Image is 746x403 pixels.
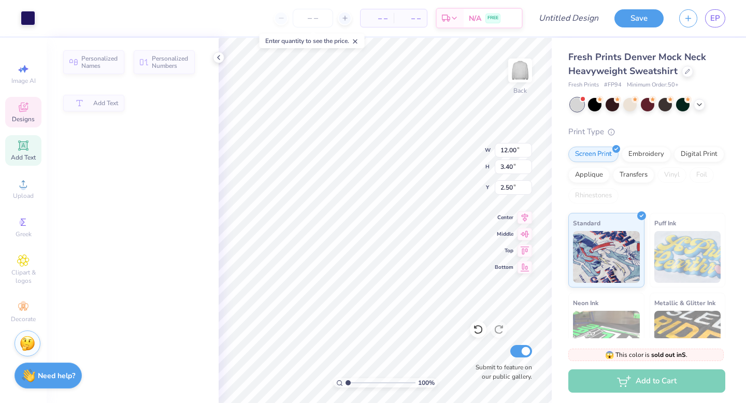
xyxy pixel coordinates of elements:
[573,297,598,308] span: Neon Ink
[495,247,513,254] span: Top
[690,167,714,183] div: Foil
[510,60,530,81] img: Back
[513,86,527,95] div: Back
[627,81,679,90] span: Minimum Order: 50 +
[93,99,118,107] span: Add Text
[614,9,664,27] button: Save
[11,77,36,85] span: Image AI
[657,167,686,183] div: Vinyl
[568,167,610,183] div: Applique
[12,115,35,123] span: Designs
[16,230,32,238] span: Greek
[81,55,118,69] span: Personalized Names
[568,147,619,162] div: Screen Print
[654,297,715,308] span: Metallic & Glitter Ink
[530,8,607,28] input: Untitled Design
[469,13,481,24] span: N/A
[5,268,41,285] span: Clipart & logos
[651,351,686,359] strong: sold out in S
[605,350,614,360] span: 😱
[568,188,619,204] div: Rhinestones
[152,55,189,69] span: Personalized Numbers
[11,153,36,162] span: Add Text
[604,81,622,90] span: # FP94
[13,192,34,200] span: Upload
[495,231,513,238] span: Middle
[674,147,724,162] div: Digital Print
[11,315,36,323] span: Decorate
[495,214,513,221] span: Center
[573,218,600,228] span: Standard
[487,15,498,22] span: FREE
[470,363,532,381] label: Submit to feature on our public gallery.
[710,12,720,24] span: EP
[705,9,725,27] a: EP
[495,264,513,271] span: Bottom
[38,371,75,381] strong: Need help?
[654,231,721,283] img: Puff Ink
[260,34,365,48] div: Enter quantity to see the price.
[367,13,388,24] span: – –
[622,147,671,162] div: Embroidery
[568,81,599,90] span: Fresh Prints
[613,167,654,183] div: Transfers
[654,218,676,228] span: Puff Ink
[568,126,725,138] div: Print Type
[605,350,687,359] span: This color is .
[573,231,640,283] img: Standard
[418,378,435,387] span: 100 %
[573,311,640,363] img: Neon Ink
[400,13,421,24] span: – –
[293,9,333,27] input: – –
[654,311,721,363] img: Metallic & Glitter Ink
[568,51,706,77] span: Fresh Prints Denver Mock Neck Heavyweight Sweatshirt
